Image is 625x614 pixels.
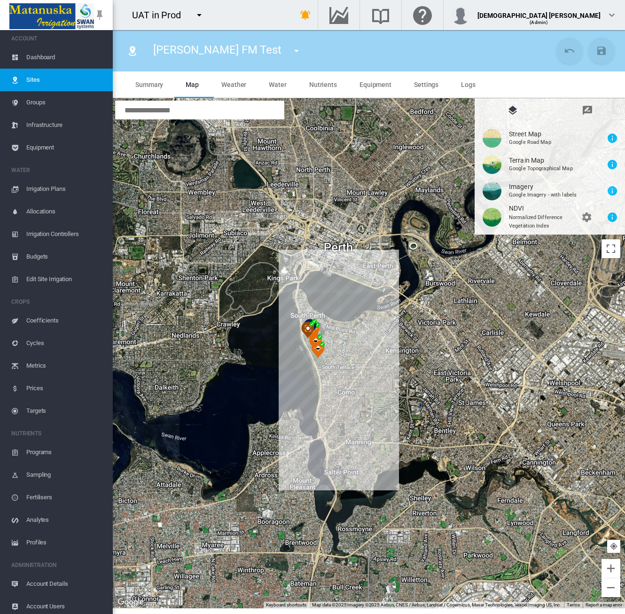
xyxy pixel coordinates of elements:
[26,464,105,486] span: Sampling
[556,38,583,64] button: Cancel Changes
[369,9,392,21] md-icon: Search the knowledge base
[11,426,105,441] span: NUTRIENTS
[411,9,434,21] md-icon: Click here for help
[26,178,105,200] span: Irrigation Plans
[607,159,618,170] md-icon: icon-information
[588,38,615,64] button: Save Changes
[607,212,618,223] md-icon: icon-information
[328,9,350,21] md-icon: Go to the Data Hub
[186,81,199,88] span: Map
[581,212,592,223] md-icon: icon-cog
[414,81,438,88] span: Settings
[26,441,105,464] span: Programs
[300,9,311,21] md-icon: icon-bell-ring
[475,121,625,234] md-tab-content: Map Layer Control
[127,45,138,56] md-icon: icon-map-marker-radius
[475,151,625,178] button: Terrain Map Google Topographical Map Layer information
[11,558,105,573] span: ADMINISTRATION
[26,332,105,354] span: Cycles
[135,81,163,88] span: Summary
[194,9,205,21] md-icon: icon-menu-down
[567,602,580,607] a: Terms
[550,99,625,121] md-tab-item: Drawing Manager
[596,45,607,56] md-icon: icon-content-save
[123,41,142,60] button: Click to go to list of Sites
[602,239,620,258] button: Toggle fullscreen view
[475,125,625,151] button: Street Map Google Road Map Layer information
[26,573,105,595] span: Account Details
[507,105,518,116] md-icon: icon-layers
[26,354,105,377] span: Metrics
[475,178,625,204] button: Imagery Google Imagery - with labels Layer information
[94,9,105,21] md-icon: icon-pin
[11,31,105,46] span: ACCOUNT
[26,200,105,223] span: Allocations
[26,46,105,69] span: Dashboard
[582,105,593,116] md-icon: icon-message-draw
[607,540,620,553] button: Your Location
[603,129,622,148] button: Layer information
[9,3,94,29] img: Matanuska_LOGO.png
[26,245,105,268] span: Budgets
[602,559,620,578] button: Zoom in
[11,163,105,178] span: WATER
[475,204,625,230] button: NDVI Normalized Difference Vegetation Index Layer settings Layer information
[266,602,306,608] button: Keyboard shortcuts
[26,400,105,422] span: Targets
[586,602,622,607] a: Report a map error
[26,114,105,136] span: Infrastructure
[26,509,105,531] span: Analytes
[26,531,105,554] span: Profiles
[190,6,209,24] button: icon-menu-down
[309,81,337,88] span: Nutrients
[312,602,561,607] span: Map data ©2025 Imagery ©2025 Airbus, CNES / Airbus, Landsat / Copernicus, Maxar Technologies, Vex...
[477,7,601,16] div: [DEMOGRAPHIC_DATA] [PERSON_NAME]
[26,309,105,332] span: Coefficients
[287,41,306,60] button: icon-menu-down
[115,596,146,608] a: Open this area in Google Maps (opens a new window)
[602,578,620,597] button: Zoom out
[26,486,105,509] span: Fertilisers
[132,8,189,22] div: UAT in Prod
[603,208,622,227] button: Layer information
[269,81,287,88] span: Water
[603,181,622,200] button: Layer information
[607,133,618,144] md-icon: icon-information
[26,223,105,245] span: Irrigation Controllers
[359,81,391,88] span: Equipment
[153,43,281,56] span: [PERSON_NAME] FM Test
[603,155,622,174] button: Layer information
[461,81,476,88] span: Logs
[221,81,246,88] span: Weather
[26,136,105,159] span: Equipment
[115,596,146,608] img: Google
[577,208,596,227] button: Layer settings
[607,185,618,197] md-icon: icon-information
[606,9,617,21] md-icon: icon-chevron-down
[26,69,105,91] span: Sites
[26,377,105,400] span: Prices
[11,294,105,309] span: CROPS
[291,45,302,56] md-icon: icon-menu-down
[26,91,105,114] span: Groups
[475,99,550,121] md-tab-item: Map Layer Control
[26,268,105,291] span: Edit Site Irrigation
[451,6,470,24] img: profile.jpg
[530,20,548,25] span: (Admin)
[296,6,315,24] button: icon-bell-ring
[564,45,575,56] md-icon: icon-undo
